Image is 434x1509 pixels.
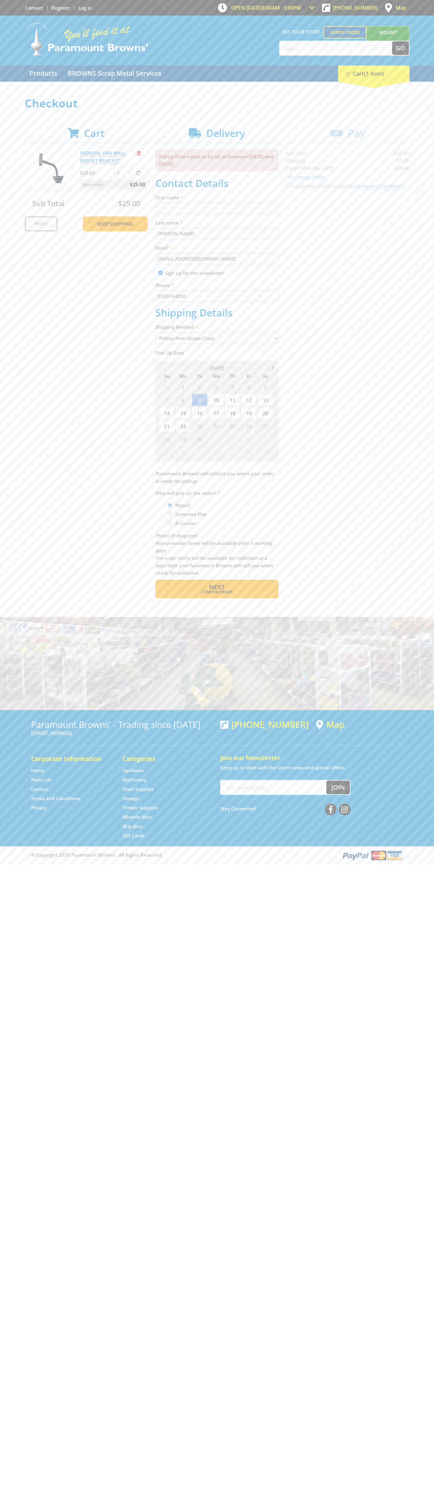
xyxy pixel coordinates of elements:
a: Go to the registration page [51,5,70,11]
span: 4 [225,381,240,393]
span: 7 [159,394,175,406]
label: Myself [173,500,192,510]
button: Go [392,41,409,55]
a: Go to the Contact page [31,786,49,792]
img: Paramount Browns' [25,22,149,56]
span: 17 [208,407,224,419]
a: Gepps Cross [323,26,366,39]
span: 1 [208,433,224,445]
p: $25.00 [80,169,113,177]
h1: Checkout [25,97,409,110]
span: 13 [257,394,273,406]
span: Th [225,372,240,380]
a: PEDESTAL FAN WALL MOUNT BRACKET [80,150,126,164]
label: Phone [155,282,279,289]
select: Please select a shipping method. [155,332,279,344]
div: ® Copyright 2025 Paramount Browns'. All Rights Reserved. [25,850,409,861]
span: Fr [241,372,257,380]
input: Please enter your first name. [155,203,279,214]
input: Please select who will pick up the order. [168,503,172,507]
a: Mount [PERSON_NAME] [366,26,409,50]
span: 16 [192,407,208,419]
button: Join [326,781,350,794]
em: Photo ID Required. Non-preorder items will be available after 5 working days Pre-order items will... [155,532,273,576]
span: Sa [257,372,273,380]
p: Item total: [80,180,148,189]
span: 31 [159,381,175,393]
a: Go to the Home page [31,767,44,774]
img: PayPal, Mastercard, Visa accepted [341,850,403,861]
div: Cart [338,66,409,82]
span: 23 [192,420,208,432]
p: Keep up to date with the latest news and special offers. [220,764,403,771]
a: Print [25,216,57,231]
span: 29 [175,433,191,445]
span: Delivery [206,126,245,140]
span: 2 [192,381,208,393]
em: Paramount Browns will contact you when your order is ready for pickup [155,470,274,484]
span: 8:00am - 5:00pm [262,4,301,11]
a: View a map of Gepps Cross location [316,719,345,730]
p: [STREET_ADDRESS] [31,729,214,737]
a: Go to the Contact page [25,5,43,11]
label: First name [155,194,279,201]
h5: Join our Newsletter [220,754,403,762]
a: Go to the BROWNS Scrap Metal Services page [63,66,166,82]
span: 26 [241,420,257,432]
input: Please enter your telephone number. [155,291,279,302]
button: Next Confirm order [155,580,279,598]
span: 11 [257,446,273,458]
span: $25.00 [130,180,145,189]
h5: Categories [123,754,202,763]
span: 5 [241,381,257,393]
span: 2 [225,433,240,445]
span: 27 [257,420,273,432]
a: Go to the Gift Cards page [123,832,145,839]
a: Go to the Hardware page [123,767,145,774]
input: Your email address [221,781,326,794]
a: Go to the Terms and Conditions page [31,795,80,802]
span: 28 [159,433,175,445]
span: (1 item) [364,70,384,77]
a: Go to the Timber Supplies page [123,804,158,811]
input: Please enter your last name. [155,228,279,239]
h5: Corporate Information [31,754,110,763]
span: 4 [257,433,273,445]
span: Sub Total [32,198,64,208]
label: Shipping Method [155,323,279,331]
span: Set your store [279,26,324,37]
p: Pickup Date needs to be on or between [DATE] and [DATE] [155,149,279,171]
span: 5 [159,446,175,458]
span: We [208,372,224,380]
span: Next [209,583,225,591]
a: Go to the Storage page [123,795,140,802]
span: 6 [257,381,273,393]
div: Stay Connected [220,801,351,816]
a: Go to the Products page [25,66,62,82]
a: Go to the Steel Supplies page [123,786,154,792]
input: Search [280,41,392,55]
span: 19 [241,407,257,419]
span: 8 [175,394,191,406]
span: 11 [225,394,240,406]
label: Who will pick up the order? [155,489,279,497]
label: A Courier [173,518,199,528]
a: Go to the Wheelie Bins page [123,814,152,820]
span: 9 [225,446,240,458]
span: 9 [192,394,208,406]
a: Go to the Privacy page [31,804,47,811]
span: Mo [175,372,191,380]
span: Tu [192,372,208,380]
label: Last name [155,219,279,226]
span: 1 [175,381,191,393]
label: Someone Else [173,509,208,519]
span: Confirm order [169,590,265,594]
a: Go to the Machinery page [123,777,146,783]
input: Please select who will pick up the order. [168,521,172,525]
span: 10 [208,394,224,406]
a: Go to the Skip Bins page [123,823,143,830]
span: 18 [225,407,240,419]
span: 7 [192,446,208,458]
span: OPEN [DATE] [231,4,301,11]
a: Log in [78,5,92,11]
